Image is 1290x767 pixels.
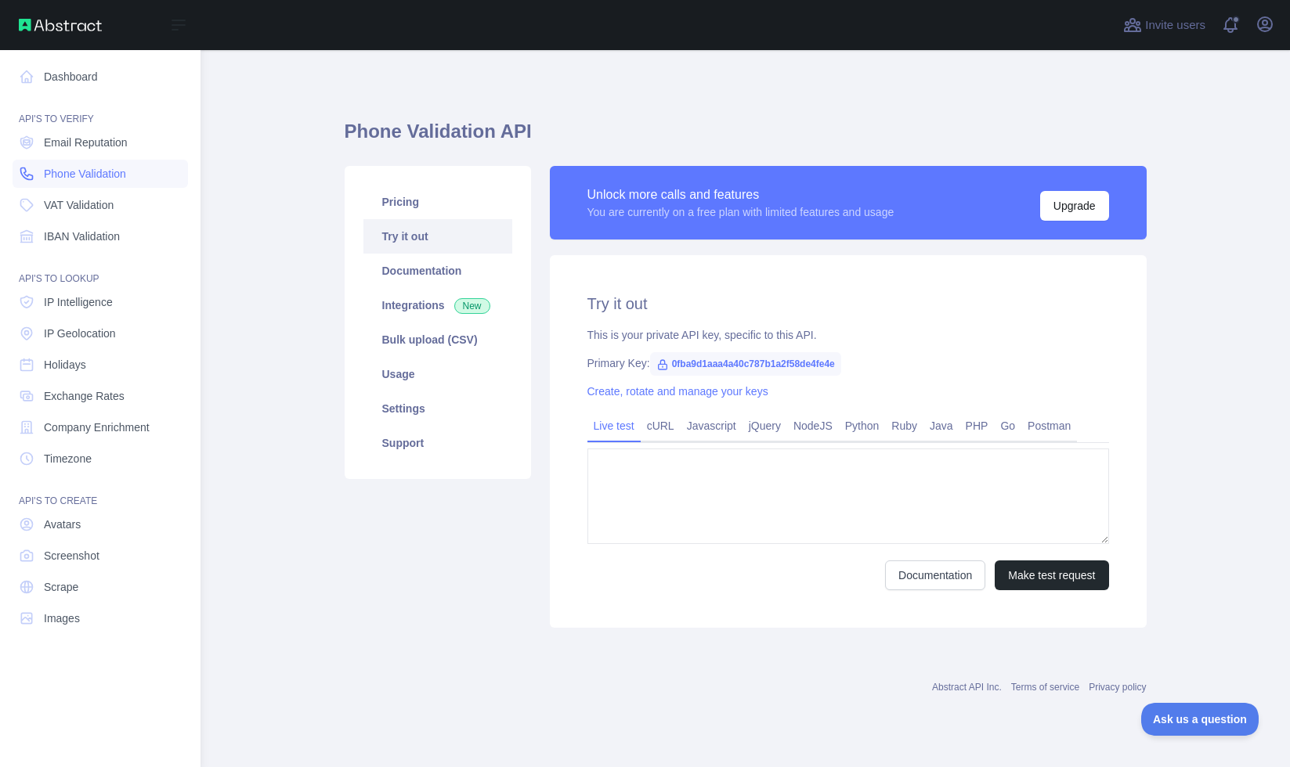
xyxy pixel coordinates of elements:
span: Invite users [1145,16,1205,34]
button: Make test request [995,560,1108,590]
a: Bulk upload (CSV) [363,322,512,357]
span: Avatars [44,517,81,532]
a: Settings [363,391,512,426]
span: VAT Validation [44,197,114,213]
img: Abstract API [19,19,102,31]
span: Timezone [44,451,92,466]
a: Python [839,413,886,438]
a: Pricing [363,185,512,219]
button: Upgrade [1040,191,1109,221]
div: API'S TO VERIFY [13,94,188,125]
a: Create, rotate and manage your keys [587,385,768,398]
div: This is your private API key, specific to this API. [587,327,1109,343]
h1: Phone Validation API [345,119,1147,157]
span: Scrape [44,579,78,595]
a: Scrape [13,573,188,601]
a: Terms of service [1011,682,1079,693]
iframe: Toggle Customer Support [1141,703,1259,736]
a: Postman [1021,413,1077,438]
a: Java [923,413,959,438]
span: Company Enrichment [44,420,150,435]
a: Dashboard [13,63,188,91]
span: Screenshot [44,548,99,564]
a: NodeJS [787,413,839,438]
a: jQuery [743,413,787,438]
a: PHP [959,413,995,438]
a: Abstract API Inc. [932,682,1002,693]
a: Documentation [885,560,985,590]
a: Support [363,426,512,460]
div: API'S TO CREATE [13,476,188,507]
span: IP Geolocation [44,326,116,341]
a: Ruby [885,413,923,438]
a: Screenshot [13,542,188,570]
span: 0fba9d1aaa4a40c787b1a2f58de4fe4e [650,352,841,376]
a: Company Enrichment [13,413,188,441]
a: IP Geolocation [13,319,188,347]
a: IBAN Validation [13,222,188,250]
a: Try it out [363,219,512,254]
a: Exchange Rates [13,382,188,410]
span: Email Reputation [44,135,128,150]
a: cURL [641,413,681,438]
a: Holidays [13,351,188,379]
a: Usage [363,357,512,391]
a: Documentation [363,254,512,288]
a: Integrations New [363,288,512,322]
span: Exchange Rates [44,388,125,404]
a: Go [994,413,1021,438]
a: Javascript [681,413,743,438]
button: Invite users [1120,13,1209,38]
a: Images [13,604,188,632]
div: Primary Key: [587,355,1109,371]
a: Phone Validation [13,160,188,188]
a: Privacy policy [1089,682,1146,693]
a: Email Reputation [13,128,188,157]
span: Holidays [44,357,86,373]
a: IP Intelligence [13,288,188,316]
div: Unlock more calls and features [587,185,894,204]
div: API'S TO LOOKUP [13,254,188,285]
span: IBAN Validation [44,229,120,244]
a: VAT Validation [13,191,188,219]
a: Avatars [13,510,188,538]
a: Live test [587,413,641,438]
h2: Try it out [587,293,1109,315]
span: Images [44,610,80,626]
span: New [454,298,490,314]
span: IP Intelligence [44,294,113,310]
span: Phone Validation [44,166,126,182]
div: You are currently on a free plan with limited features and usage [587,204,894,220]
a: Timezone [13,445,188,473]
